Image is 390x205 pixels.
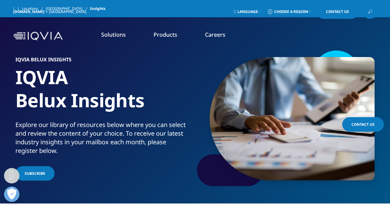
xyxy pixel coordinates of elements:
span: Choose a Region [274,9,308,14]
div: [GEOGRAPHIC_DATA] [49,9,89,14]
span: Contact Us [351,122,375,127]
a: [DOMAIN_NAME] [13,9,44,14]
img: 1179_business-man-using-calculator-with-computer-laptop.jpg [210,57,375,180]
a: Contact Us [317,5,358,19]
a: Solutions [101,31,126,38]
nav: Primary [65,22,377,51]
h1: IQVIA Belux Insights [15,66,193,121]
img: IQVIA Healthcare Information Technology and Pharma Clinical Research Company [13,32,63,41]
div: Explore our library of resources below where you can select and review the content of your choice... [15,121,193,155]
span: Contact Us [326,10,349,14]
a: Subscribe [15,166,55,181]
a: Contact Us [342,117,384,132]
a: Products [154,31,177,38]
span: Subscribe [25,171,45,176]
h6: IQVIA Belux Insights [15,57,193,66]
span: Language [237,9,258,14]
a: Careers [205,31,225,38]
button: Open Preferences [4,187,19,202]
